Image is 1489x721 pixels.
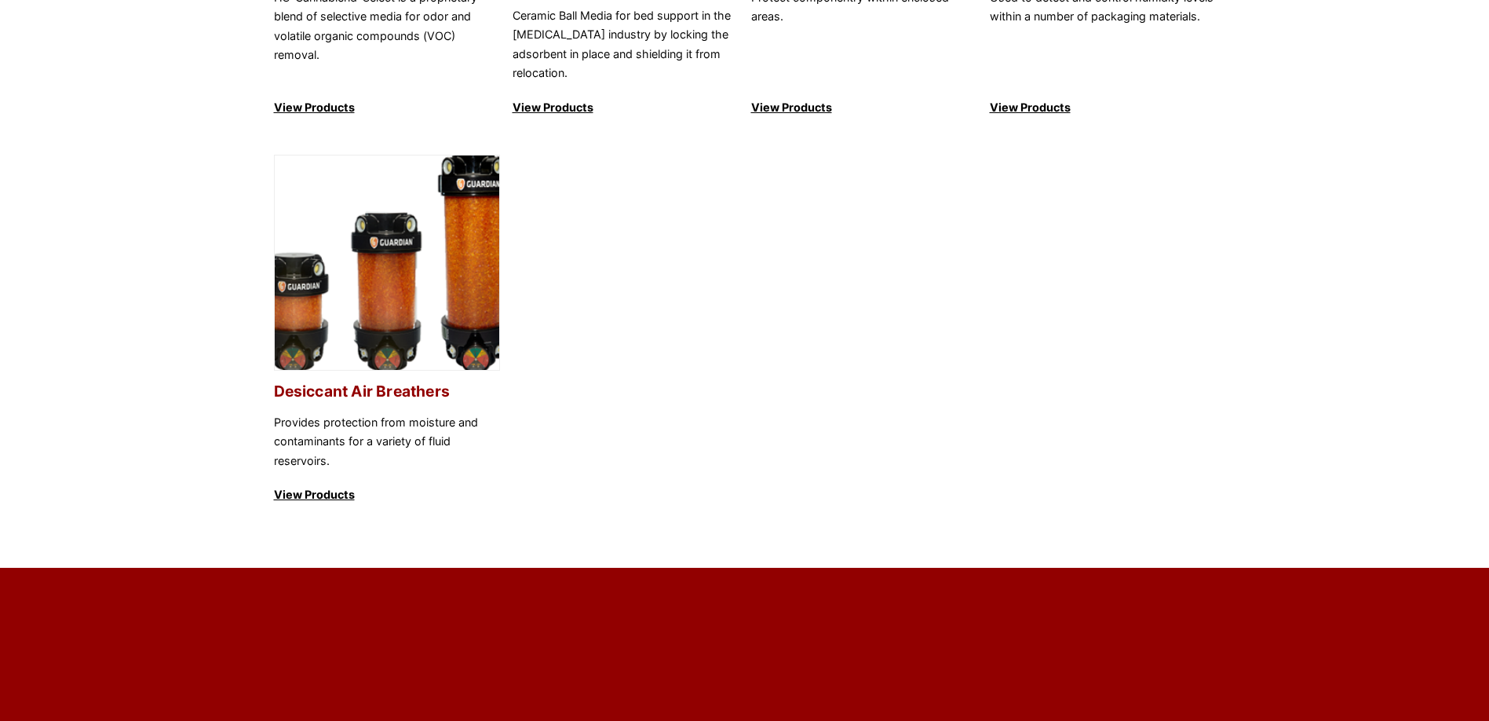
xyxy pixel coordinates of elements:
p: View Products [990,98,1216,117]
img: Desiccant Air Breathers [275,156,499,371]
p: View Products [751,98,977,117]
a: Desiccant Air Breathers Desiccant Air Breathers Provides protection from moisture and contaminant... [274,155,500,505]
p: View Products [513,98,739,117]
p: View Products [274,98,500,117]
p: Provides protection from moisture and contaminants for a variety of fluid reservoirs. [274,413,500,470]
h2: Desiccant Air Breathers [274,382,500,401]
p: Ceramic Ball Media for bed support in the [MEDICAL_DATA] industry by locking the adsorbent in pla... [513,6,739,83]
p: View Products [274,485,500,504]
